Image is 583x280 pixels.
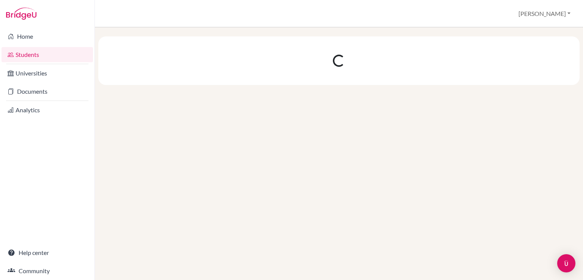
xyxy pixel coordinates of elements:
[515,6,574,21] button: [PERSON_NAME]
[557,254,575,272] div: Open Intercom Messenger
[2,47,93,62] a: Students
[2,263,93,278] a: Community
[6,8,36,20] img: Bridge-U
[2,84,93,99] a: Documents
[2,29,93,44] a: Home
[2,66,93,81] a: Universities
[2,102,93,118] a: Analytics
[2,245,93,260] a: Help center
